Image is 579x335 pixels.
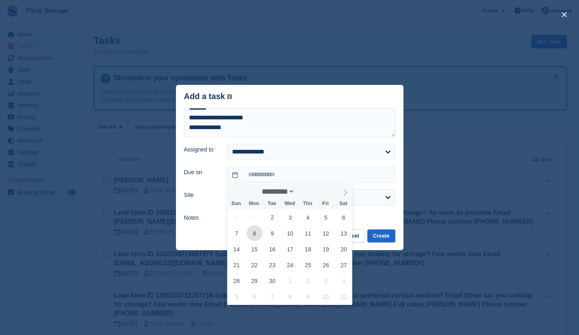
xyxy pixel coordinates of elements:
span: September 3, 2025 [282,210,298,225]
span: September 11, 2025 [300,225,316,241]
label: Due on [184,168,218,177]
span: October 4, 2025 [336,273,351,289]
span: September 19, 2025 [318,241,334,257]
span: Mon [245,201,263,206]
label: Site [184,191,218,199]
span: September 18, 2025 [300,241,316,257]
span: September 17, 2025 [282,241,298,257]
span: October 1, 2025 [282,273,298,289]
span: October 8, 2025 [282,289,298,305]
span: Tue [263,201,281,206]
span: October 9, 2025 [300,289,316,305]
label: Notes [184,214,218,222]
span: Wed [281,201,299,206]
span: September 5, 2025 [318,210,334,225]
span: September 2, 2025 [265,210,280,225]
span: September 23, 2025 [265,257,280,273]
span: September 27, 2025 [336,257,351,273]
span: September 21, 2025 [229,257,245,273]
span: September 20, 2025 [336,241,351,257]
span: September 15, 2025 [247,241,262,257]
span: September 1, 2025 [247,210,262,225]
span: September 9, 2025 [265,225,280,241]
button: close [558,8,571,21]
span: August 31, 2025 [229,210,245,225]
span: September 25, 2025 [300,257,316,273]
button: Create [367,229,395,243]
span: October 7, 2025 [265,289,280,305]
span: September 28, 2025 [229,273,245,289]
span: September 29, 2025 [247,273,262,289]
span: September 16, 2025 [265,241,280,257]
span: September 30, 2025 [265,273,280,289]
span: September 12, 2025 [318,225,334,241]
input: Year [295,187,320,196]
span: September 10, 2025 [282,225,298,241]
span: October 10, 2025 [318,289,334,305]
span: September 4, 2025 [300,210,316,225]
span: September 8, 2025 [247,225,262,241]
span: October 5, 2025 [229,289,245,305]
label: Assigned to [184,145,218,154]
span: September 26, 2025 [318,257,334,273]
span: September 14, 2025 [229,241,245,257]
span: September 13, 2025 [336,225,351,241]
span: October 2, 2025 [300,273,316,289]
span: October 3, 2025 [318,273,334,289]
img: icon-info-grey-7440780725fd019a000dd9b08b2336e03edf1995a4989e88bcd33f0948082b44.svg [227,94,232,99]
span: Fri [317,201,334,206]
select: Month [259,187,295,196]
span: October 6, 2025 [247,289,262,305]
span: September 24, 2025 [282,257,298,273]
span: Thu [299,201,317,206]
span: Sun [227,201,245,206]
div: Add a task [184,92,232,101]
span: September 6, 2025 [336,210,351,225]
span: September 7, 2025 [229,225,245,241]
span: September 22, 2025 [247,257,262,273]
span: Sat [334,201,352,206]
span: October 11, 2025 [336,289,351,305]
